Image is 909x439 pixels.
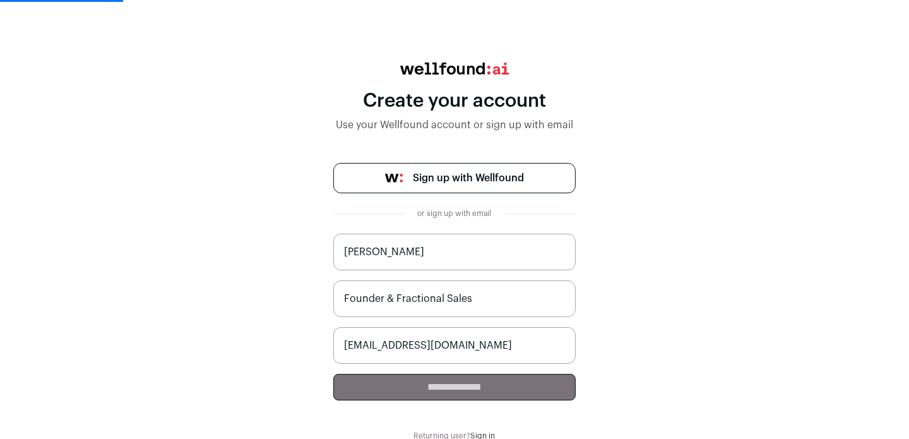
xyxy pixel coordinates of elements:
div: Create your account [333,90,576,112]
img: wellfound-symbol-flush-black-fb3c872781a75f747ccb3a119075da62bfe97bd399995f84a933054e44a575c4.png [385,174,403,183]
input: Job Title (i.e. CEO, Recruiter) [333,280,576,317]
input: Jane Smith [333,234,576,270]
img: wellfound:ai [400,63,509,75]
div: Use your Wellfound account or sign up with email [333,117,576,133]
input: name@work-email.com [333,327,576,364]
a: Sign up with Wellfound [333,163,576,193]
span: Sign up with Wellfound [413,171,524,186]
div: or sign up with email [414,208,495,219]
